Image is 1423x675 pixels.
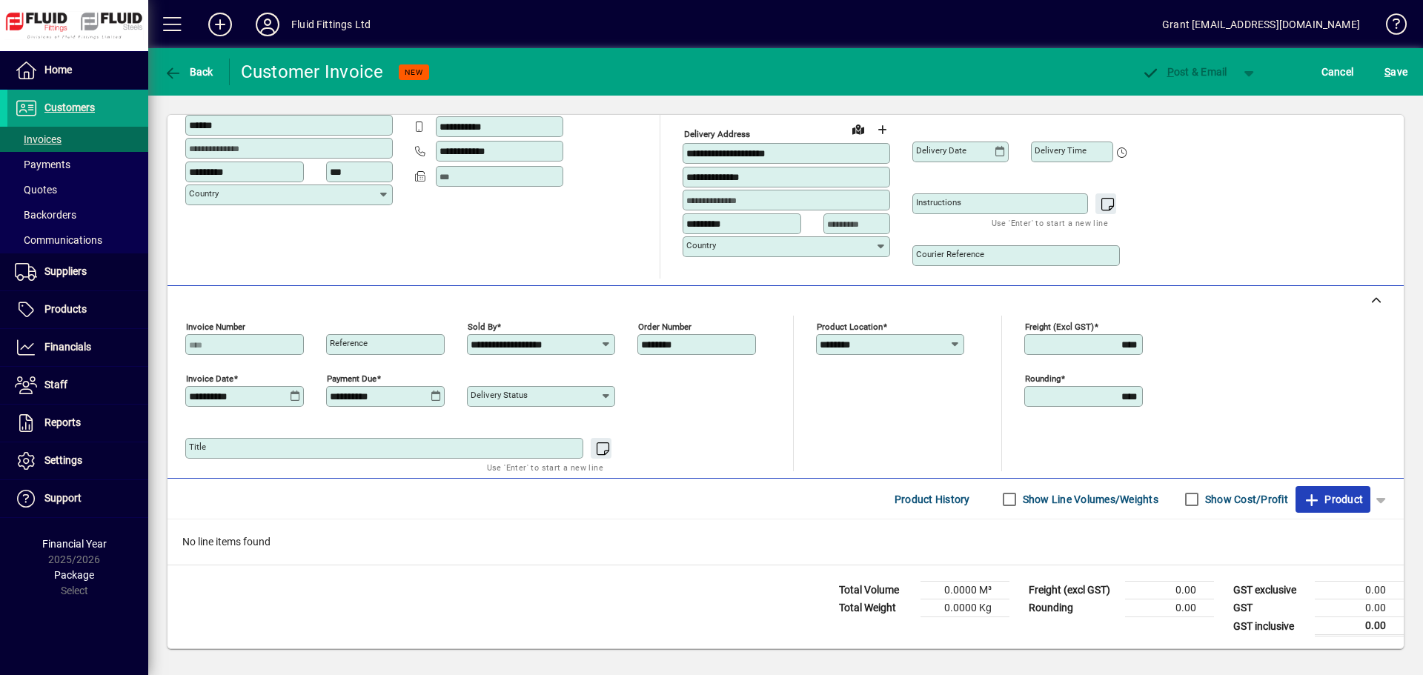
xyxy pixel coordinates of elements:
span: Payments [15,159,70,170]
div: Customer Invoice [241,60,384,84]
button: Save [1381,59,1411,85]
mat-hint: Use 'Enter' to start a new line [487,459,603,476]
a: Quotes [7,177,148,202]
span: Home [44,64,72,76]
a: Reports [7,405,148,442]
td: Total Volume [832,582,921,599]
span: Invoices [15,133,62,145]
td: 0.00 [1125,582,1214,599]
a: Support [7,480,148,517]
mat-label: Delivery status [471,390,528,400]
label: Show Line Volumes/Weights [1020,492,1158,507]
mat-label: Freight (excl GST) [1025,322,1094,332]
td: 0.0000 M³ [921,582,1009,599]
mat-label: Order number [638,322,691,332]
span: Products [44,303,87,315]
span: Customers [44,102,95,113]
td: Freight (excl GST) [1021,582,1125,599]
button: Choose address [870,118,894,142]
a: Suppliers [7,253,148,290]
mat-label: Rounding [1025,373,1061,384]
span: Back [164,66,213,78]
mat-hint: Use 'Enter' to start a new line [992,214,1108,231]
span: Staff [44,379,67,390]
mat-label: Invoice number [186,322,245,332]
mat-label: Invoice date [186,373,233,384]
span: Cancel [1321,60,1354,84]
div: No line items found [167,519,1404,565]
mat-label: Product location [817,322,883,332]
td: GST exclusive [1226,582,1315,599]
mat-label: Title [189,442,206,452]
span: Communications [15,234,102,246]
span: Product [1303,488,1363,511]
button: Post & Email [1134,59,1235,85]
mat-label: Reference [330,338,368,348]
mat-label: Instructions [916,197,961,207]
td: GST inclusive [1226,617,1315,636]
div: Fluid Fittings Ltd [291,13,371,36]
mat-label: Country [686,240,716,250]
span: Backorders [15,209,76,221]
td: Rounding [1021,599,1125,617]
span: Support [44,492,82,504]
button: Add [196,11,244,38]
a: Products [7,291,148,328]
td: GST [1226,599,1315,617]
app-page-header-button: Back [148,59,230,85]
td: 0.00 [1315,617,1404,636]
a: Staff [7,367,148,404]
span: Reports [44,416,81,428]
span: P [1167,66,1174,78]
a: Payments [7,152,148,177]
span: Settings [44,454,82,466]
a: Financials [7,329,148,366]
label: Show Cost/Profit [1202,492,1288,507]
span: Financial Year [42,538,107,550]
mat-label: Delivery time [1035,145,1087,156]
td: 0.00 [1315,599,1404,617]
a: View on map [846,117,870,141]
a: Backorders [7,202,148,227]
div: Grant [EMAIL_ADDRESS][DOMAIN_NAME] [1162,13,1360,36]
td: 0.0000 Kg [921,599,1009,617]
td: Total Weight [832,599,921,617]
mat-label: Country [189,188,219,199]
a: Invoices [7,127,148,152]
span: ave [1384,60,1407,84]
button: Product [1296,486,1370,513]
mat-label: Delivery date [916,145,966,156]
mat-label: Courier Reference [916,249,984,259]
button: Profile [244,11,291,38]
button: Product History [889,486,976,513]
a: Home [7,52,148,89]
td: 0.00 [1125,599,1214,617]
button: Back [160,59,217,85]
a: Knowledge Base [1375,3,1404,51]
span: ost & Email [1141,66,1227,78]
mat-label: Payment due [327,373,377,384]
a: Communications [7,227,148,253]
td: 0.00 [1315,582,1404,599]
button: Cancel [1318,59,1358,85]
span: Financials [44,341,91,353]
span: Suppliers [44,265,87,277]
span: Quotes [15,184,57,196]
span: Product History [895,488,970,511]
span: Package [54,569,94,581]
mat-label: Sold by [468,322,497,332]
span: S [1384,66,1390,78]
span: NEW [405,67,423,77]
a: Settings [7,442,148,479]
